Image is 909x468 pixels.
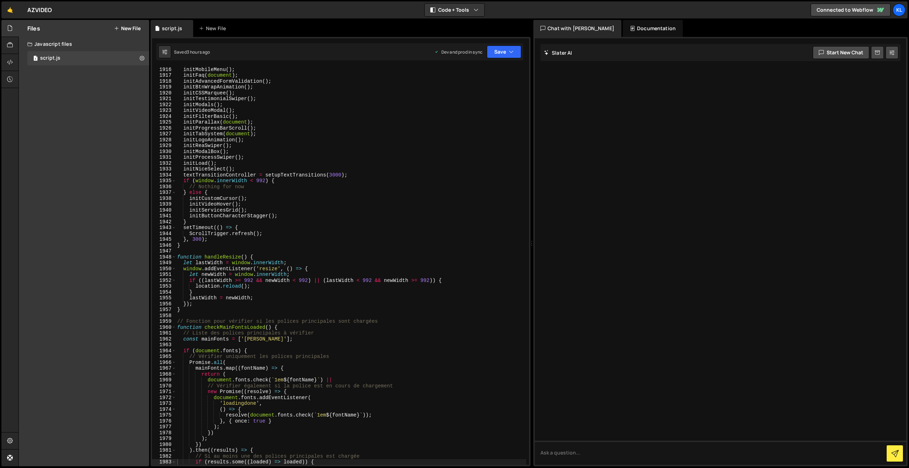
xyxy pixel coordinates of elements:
div: 1928 [152,137,176,143]
div: AZVIDEO [27,6,52,14]
span: 1 [33,56,38,62]
a: Connected to Webflow [811,4,891,16]
div: 1956 [152,301,176,307]
div: 1923 [152,108,176,114]
div: 1932 [152,160,176,167]
div: 1963 [152,342,176,348]
div: 1949 [152,260,176,266]
div: 1971 [152,389,176,395]
div: 1945 [152,236,176,243]
div: 1939 [152,201,176,207]
div: 1922 [152,102,176,108]
div: Javascript files [19,37,149,51]
button: New File [114,26,141,31]
div: 3 hours ago [187,49,210,55]
div: 1974 [152,407,176,413]
div: 1982 [152,453,176,459]
div: 1943 [152,225,176,231]
div: 1921 [152,96,176,102]
div: 1983 [152,459,176,465]
div: 1954 [152,289,176,295]
a: 🤙 [1,1,19,18]
div: 1927 [152,131,176,137]
div: 1975 [152,412,176,418]
div: 1979 [152,436,176,442]
div: 1938 [152,196,176,202]
div: New File [199,25,229,32]
div: 13829/35125.js [27,51,149,65]
button: Code + Tools [425,4,484,16]
div: 1925 [152,119,176,125]
div: 1964 [152,348,176,354]
div: 1948 [152,254,176,260]
div: 1946 [152,243,176,249]
div: 1965 [152,354,176,360]
div: 1942 [152,219,176,225]
div: 1919 [152,84,176,90]
div: 1981 [152,447,176,453]
div: Dev and prod in sync [434,49,483,55]
div: 1947 [152,248,176,254]
div: 1924 [152,114,176,120]
div: 1966 [152,360,176,366]
div: 1916 [152,67,176,73]
div: 1951 [152,272,176,278]
div: 1933 [152,166,176,172]
div: 1972 [152,395,176,401]
div: 1944 [152,231,176,237]
div: 1973 [152,401,176,407]
div: 1936 [152,184,176,190]
div: 1952 [152,278,176,284]
h2: Slater AI [544,49,572,56]
div: 1977 [152,424,176,430]
div: 1970 [152,383,176,389]
div: 1926 [152,125,176,131]
div: 1934 [152,172,176,178]
div: 1917 [152,72,176,78]
div: 1976 [152,418,176,424]
div: Documentation [623,20,683,37]
div: script.js [40,55,60,61]
button: Start new chat [813,46,869,59]
div: 1962 [152,336,176,342]
div: 1931 [152,154,176,160]
div: 1955 [152,295,176,301]
div: 1920 [152,90,176,96]
div: 1959 [152,319,176,325]
div: Saved [174,49,210,55]
div: 1967 [152,365,176,371]
div: 1940 [152,207,176,213]
div: 1937 [152,190,176,196]
div: 1953 [152,283,176,289]
div: script.js [162,25,182,32]
div: 1980 [152,442,176,448]
div: 1930 [152,149,176,155]
div: 1958 [152,313,176,319]
div: 1918 [152,78,176,85]
div: 1935 [152,178,176,184]
div: 1978 [152,430,176,436]
div: 1961 [152,330,176,336]
div: 1929 [152,143,176,149]
div: Chat with [PERSON_NAME] [533,20,621,37]
div: 1941 [152,213,176,219]
div: 1960 [152,325,176,331]
button: Save [487,45,521,58]
a: Kl [893,4,905,16]
div: 1969 [152,377,176,383]
div: 1957 [152,307,176,313]
div: 1950 [152,266,176,272]
h2: Files [27,25,40,32]
div: 1968 [152,371,176,377]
